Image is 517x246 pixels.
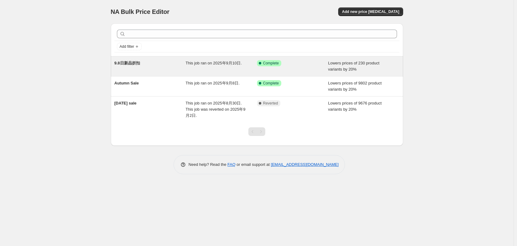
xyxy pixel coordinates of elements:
[186,61,242,65] span: This job ran on 2025年9月10日.
[248,127,265,136] nav: Pagination
[328,61,379,72] span: Lowers prices of 230 product variants by 20%
[186,101,245,118] span: This job ran on 2025年8月30日. This job was reverted on 2025年9月2日.
[271,162,339,167] a: [EMAIL_ADDRESS][DOMAIN_NAME]
[338,7,403,16] button: Add new price [MEDICAL_DATA]
[263,81,279,86] span: Complete
[114,61,140,65] span: 9.8日新品折扣
[111,8,170,15] span: NA Bulk Price Editor
[342,9,399,14] span: Add new price [MEDICAL_DATA]
[114,101,137,105] span: [DATE] sale
[328,101,382,112] span: Lowers prices of 9676 product variants by 20%
[235,162,271,167] span: or email support at
[189,162,228,167] span: Need help? Read the
[186,81,240,85] span: This job ran on 2025年9月8日.
[263,101,278,106] span: Reverted
[117,43,142,50] button: Add filter
[114,81,139,85] span: Autumn Sale
[227,162,235,167] a: FAQ
[263,61,279,66] span: Complete
[120,44,134,49] span: Add filter
[328,81,382,92] span: Lowers prices of 9802 product variants by 20%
